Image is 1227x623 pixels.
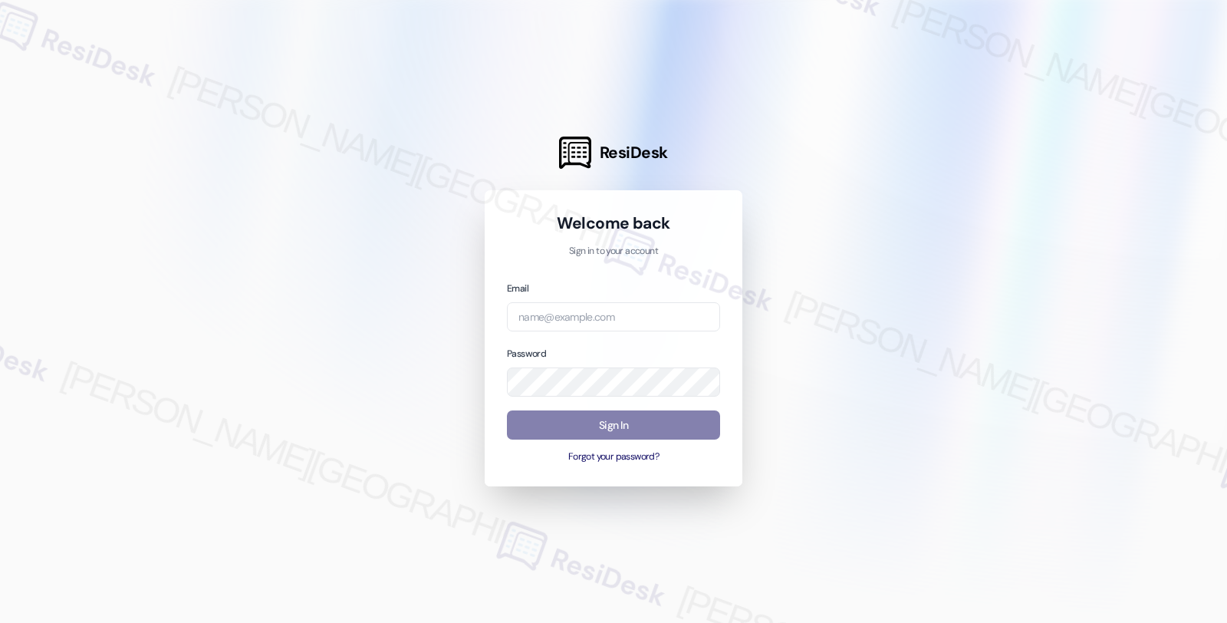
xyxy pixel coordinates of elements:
[507,410,720,440] button: Sign In
[507,213,720,234] h1: Welcome back
[507,450,720,464] button: Forgot your password?
[600,142,668,163] span: ResiDesk
[507,245,720,259] p: Sign in to your account
[559,137,591,169] img: ResiDesk Logo
[507,302,720,332] input: name@example.com
[507,348,546,360] label: Password
[507,282,528,295] label: Email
